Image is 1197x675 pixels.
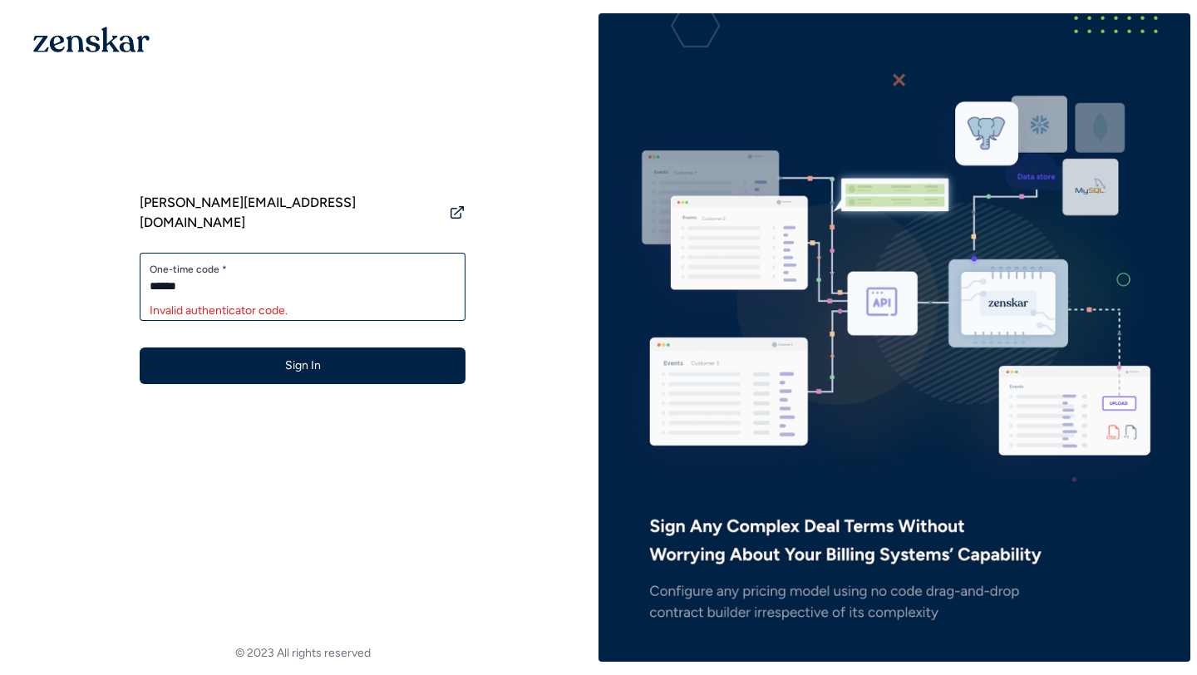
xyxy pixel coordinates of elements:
button: Sign In [140,347,465,384]
img: 1OGAJ2xQqyY4LXKgY66KYq0eOWRCkrZdAb3gUhuVAqdWPZE9SRJmCz+oDMSn4zDLXe31Ii730ItAGKgCKgCCgCikA4Av8PJUP... [33,27,150,52]
div: Invalid authenticator code. [150,303,456,319]
span: [PERSON_NAME][EMAIL_ADDRESS][DOMAIN_NAME] [140,193,442,233]
label: One-time code * [150,263,456,276]
footer: © 2023 All rights reserved [7,645,598,662]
